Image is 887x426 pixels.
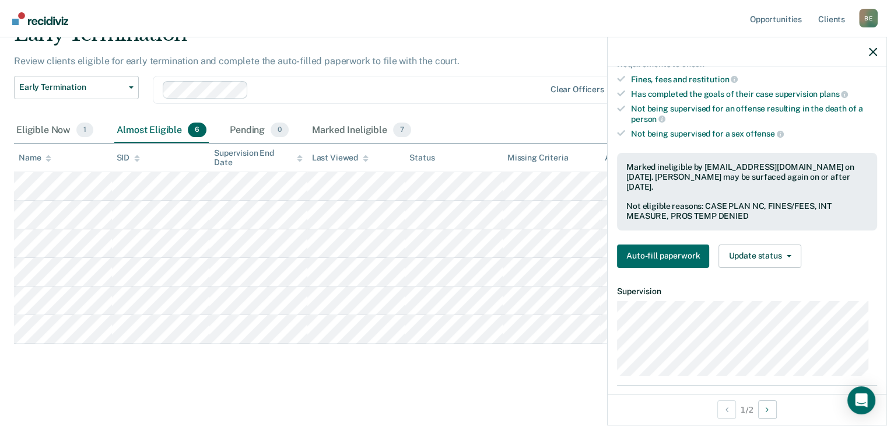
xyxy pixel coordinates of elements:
span: 7 [393,123,411,138]
div: Fines, fees and [631,74,877,85]
div: Has completed the goals of their case supervision [631,89,877,99]
div: Status [409,153,434,163]
span: 0 [271,123,289,138]
div: Eligible Now [14,118,96,144]
div: Open Intercom Messenger [847,386,875,414]
span: 6 [188,123,206,138]
div: Clear officers [551,85,604,95]
button: Next Opportunity [758,400,777,419]
img: Recidiviz [12,12,68,25]
span: person [631,114,665,124]
div: Marked ineligible by [EMAIL_ADDRESS][DOMAIN_NAME] on [DATE]. [PERSON_NAME] may be surfaced again ... [626,162,868,191]
button: Update status [718,245,801,268]
div: B E [859,9,878,27]
div: Missing Criteria [507,153,569,163]
div: 1 / 2 [608,394,886,425]
div: Not being supervised for an offense resulting in the death of a [631,104,877,124]
a: Navigate to form link [617,245,714,268]
div: Not being supervised for a sex [631,128,877,139]
p: Review clients eligible for early termination and complete the auto-filled paperwork to file with... [14,55,460,67]
span: Early Termination [19,82,124,92]
div: Last Viewed [312,153,369,163]
div: Name [19,153,51,163]
span: 1 [76,123,93,138]
button: Profile dropdown button [859,9,878,27]
button: Previous Opportunity [717,400,736,419]
span: restitution [689,75,738,84]
div: Early Termination [14,22,679,55]
div: Almost Eligible [114,118,209,144]
div: Supervision End Date [214,148,303,168]
div: Pending [227,118,291,144]
div: SID [117,153,141,163]
div: Assigned to [605,153,660,163]
div: Marked Ineligible [310,118,413,144]
dt: Supervision [617,287,877,296]
span: plans [819,89,848,99]
button: Auto-fill paperwork [617,245,709,268]
span: offense [746,129,784,138]
div: Not eligible reasons: CASE PLAN NC, FINES/FEES, INT MEASURE, PROS TEMP DENIED [626,201,868,221]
